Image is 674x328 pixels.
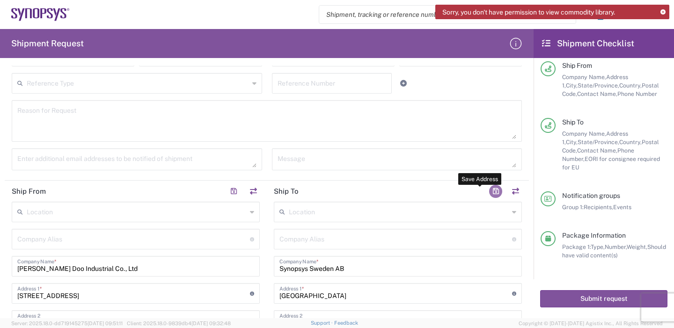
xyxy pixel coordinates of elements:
span: State/Province, [578,138,619,146]
span: Events [613,204,631,211]
h2: Ship From [12,187,46,196]
span: Country, [619,82,642,89]
span: Contact Name, [577,147,617,154]
h2: Shipment Checklist [542,38,634,49]
span: Company Name, [562,130,606,137]
span: Recipients, [584,204,613,211]
span: City, [566,138,578,146]
span: State/Province, [578,82,619,89]
span: Client: 2025.18.0-9839db4 [127,321,231,326]
span: Ship From [562,62,592,69]
a: Support [311,320,334,326]
span: Sorry, you don't have permission to view commodity library. [442,8,615,16]
span: Number, [605,243,627,250]
h2: Shipment Request [11,38,84,49]
span: [DATE] 09:32:48 [191,321,231,326]
span: [DATE] 09:51:11 [88,321,123,326]
a: Add Reference [397,77,410,90]
span: Package Information [562,232,626,239]
span: Notification groups [562,192,620,199]
a: Feedback [334,320,358,326]
span: Country, [619,138,642,146]
input: Shipment, tracking or reference number [319,6,562,23]
span: EORI for consignee required for EU [562,155,660,171]
span: Phone Number [617,90,657,97]
span: Group 1: [562,204,584,211]
h2: Ship To [274,187,299,196]
span: City, [566,82,578,89]
span: Company Name, [562,73,606,80]
span: Copyright © [DATE]-[DATE] Agistix Inc., All Rights Reserved [519,319,663,328]
span: Server: 2025.18.0-dd719145275 [11,321,123,326]
span: Type, [591,243,605,250]
span: Contact Name, [577,90,617,97]
span: Package 1: [562,243,591,250]
span: Weight, [627,243,647,250]
span: Ship To [562,118,584,126]
button: Submit request [540,290,667,307]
